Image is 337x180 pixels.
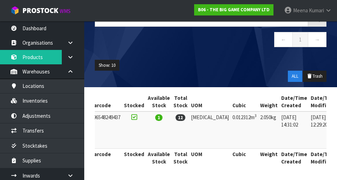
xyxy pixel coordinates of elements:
[122,92,146,111] th: Stocked
[89,92,122,111] th: Barcode
[95,60,119,71] button: Show: 10
[303,71,326,82] button: Trash
[258,111,279,149] td: 2.050kg
[292,32,308,47] a: 1
[22,6,58,15] span: ProStock
[176,114,185,121] span: 12
[189,149,231,167] th: UOM
[274,32,293,47] a: ←
[198,7,270,13] strong: B06 - THE BIG GAME COMPANY LTD
[155,114,163,121] span: 1
[172,149,189,167] th: Total Stock
[172,92,189,111] th: Total Stock
[95,32,326,49] nav: Page navigation
[255,113,257,118] sup: 3
[189,111,231,149] td: [MEDICAL_DATA]
[89,111,122,149] td: 796548249437
[231,92,258,111] th: Cubic
[231,149,258,167] th: Cubic
[122,149,146,167] th: Stocked
[11,6,19,15] img: cube-alt.png
[308,32,326,47] a: →
[89,149,122,167] th: Barcode
[279,111,309,149] td: [DATE] 14:31:02
[279,149,309,167] th: Date/Time Created
[258,149,279,167] th: Weight
[189,92,231,111] th: UOM
[279,92,309,111] th: Date/Time Created
[231,111,258,149] td: 0.012312m
[146,149,172,167] th: Available Stock
[288,71,302,82] button: ALL
[258,92,279,111] th: Weight
[309,7,324,14] span: Kumari
[194,4,273,15] a: B06 - THE BIG GAME COMPANY LTD
[293,7,308,14] span: Meena
[146,92,172,111] th: Available Stock
[60,8,71,14] small: WMS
